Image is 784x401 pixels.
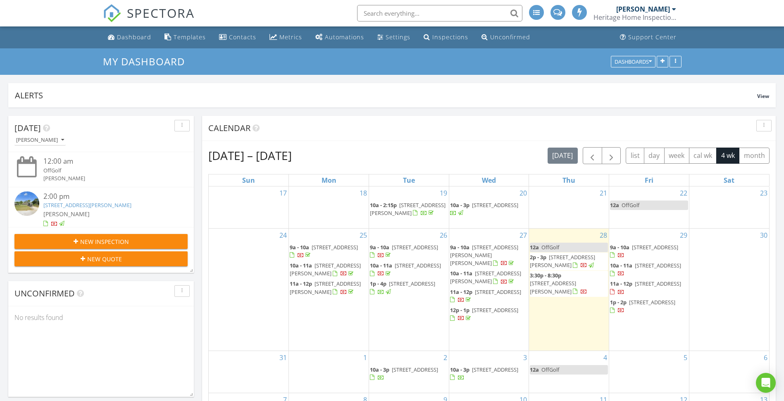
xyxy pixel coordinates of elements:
[432,33,468,41] div: Inspections
[739,148,770,164] button: month
[610,279,688,297] a: 11a - 12p [STREET_ADDRESS]
[472,306,518,314] span: [STREET_ADDRESS]
[43,210,90,218] span: [PERSON_NAME]
[392,243,438,251] span: [STREET_ADDRESS]
[450,243,528,269] a: 9a - 10a [STREET_ADDRESS][PERSON_NAME][PERSON_NAME]
[386,33,410,41] div: Settings
[438,229,449,242] a: Go to August 26, 2025
[370,201,397,209] span: 10a - 2:15p
[583,147,602,164] button: Previous
[635,262,681,269] span: [STREET_ADDRESS]
[357,5,522,21] input: Search everything...
[370,366,438,381] a: 10a - 3p [STREET_ADDRESS]
[290,280,361,295] span: [STREET_ADDRESS][PERSON_NAME]
[490,33,530,41] div: Unconfirmed
[370,243,389,251] span: 9a - 10a
[689,148,717,164] button: cal wk
[450,306,469,314] span: 12p - 1p
[14,135,66,146] button: [PERSON_NAME]
[561,174,577,186] a: Thursday
[628,33,677,41] div: Support Center
[610,298,688,315] a: 1p - 2p [STREET_ADDRESS]
[548,148,578,164] button: [DATE]
[629,298,675,306] span: [STREET_ADDRESS]
[530,279,576,295] span: [STREET_ADDRESS][PERSON_NAME]
[369,351,449,393] td: Go to September 2, 2025
[395,262,441,269] span: [STREET_ADDRESS]
[358,186,369,200] a: Go to August 18, 2025
[362,351,369,364] a: Go to September 1, 2025
[370,201,446,217] a: 10a - 2:15p [STREET_ADDRESS][PERSON_NAME]
[762,351,769,364] a: Go to September 6, 2025
[610,298,627,306] span: 1p - 2p
[43,201,131,209] a: [STREET_ADDRESS][PERSON_NAME]
[290,243,309,251] span: 9a - 10a
[450,306,518,322] a: 12p - 1p [STREET_ADDRESS]
[522,351,529,364] a: Go to September 3, 2025
[449,228,529,351] td: Go to August 27, 2025
[290,280,312,287] span: 11a - 12p
[14,191,188,244] a: 2:00 pm [STREET_ADDRESS][PERSON_NAME] [PERSON_NAME] 21 minutes drive time 11.5 miles
[529,228,609,351] td: Go to August 28, 2025
[609,186,689,229] td: Go to August 22, 2025
[450,306,528,323] a: 12p - 1p [STREET_ADDRESS]
[598,229,609,242] a: Go to August 28, 2025
[610,243,688,260] a: 9a - 10a [STREET_ADDRESS]
[475,288,521,296] span: [STREET_ADDRESS]
[289,186,369,229] td: Go to August 18, 2025
[374,30,414,45] a: Settings
[610,243,629,251] span: 9a - 10a
[290,262,312,269] span: 10a - 11a
[541,243,559,251] span: OffGolf
[449,351,529,393] td: Go to September 3, 2025
[602,351,609,364] a: Go to September 4, 2025
[664,148,689,164] button: week
[103,11,195,29] a: SPECTORA
[610,201,619,209] span: 12a
[278,351,288,364] a: Go to August 31, 2025
[450,270,521,285] a: 10a - 11a [STREET_ADDRESS][PERSON_NAME]
[611,56,655,67] button: Dashboards
[593,13,676,21] div: Heritage Home Inspections, LLC
[450,201,518,217] a: 10a - 3p [STREET_ADDRESS]
[756,373,776,393] div: Open Intercom Messenger
[266,30,305,45] a: Metrics
[610,261,688,279] a: 10a - 11a [STREET_ADDRESS]
[290,280,361,295] a: 11a - 12p [STREET_ADDRESS][PERSON_NAME]
[209,186,289,229] td: Go to August 17, 2025
[325,33,364,41] div: Automations
[529,186,609,229] td: Go to August 21, 2025
[541,366,559,373] span: OffGolf
[369,186,449,229] td: Go to August 19, 2025
[689,186,769,229] td: Go to August 23, 2025
[370,262,441,277] a: 10a - 11a [STREET_ADDRESS]
[610,262,681,277] a: 10a - 11a [STREET_ADDRESS]
[450,270,472,277] span: 10a - 11a
[518,229,529,242] a: Go to August 27, 2025
[480,174,498,186] a: Wednesday
[370,261,448,279] a: 10a - 11a [STREET_ADDRESS]
[289,228,369,351] td: Go to August 25, 2025
[450,269,528,286] a: 10a - 11a [STREET_ADDRESS][PERSON_NAME]
[530,272,561,279] span: 3:30p - 8:30p
[312,243,358,251] span: [STREET_ADDRESS]
[420,30,472,45] a: Inspections
[615,59,652,64] div: Dashboards
[602,147,621,164] button: Next
[14,191,39,216] img: streetview
[530,253,595,269] span: [STREET_ADDRESS][PERSON_NAME]
[279,33,302,41] div: Metrics
[530,272,587,295] a: 3:30p - 8:30p [STREET_ADDRESS][PERSON_NAME]
[290,243,368,260] a: 9a - 10a [STREET_ADDRESS]
[370,243,448,260] a: 9a - 10a [STREET_ADDRESS]
[450,287,528,305] a: 11a - 12p [STREET_ADDRESS]
[15,90,757,101] div: Alerts
[530,253,608,270] a: 2p - 3p [STREET_ADDRESS][PERSON_NAME]
[43,191,173,202] div: 2:00 pm
[370,262,392,269] span: 10a - 11a
[530,243,539,251] span: 12a
[103,55,192,68] a: My Dashboard
[8,306,194,329] div: No results found
[722,174,736,186] a: Saturday
[209,351,289,393] td: Go to August 31, 2025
